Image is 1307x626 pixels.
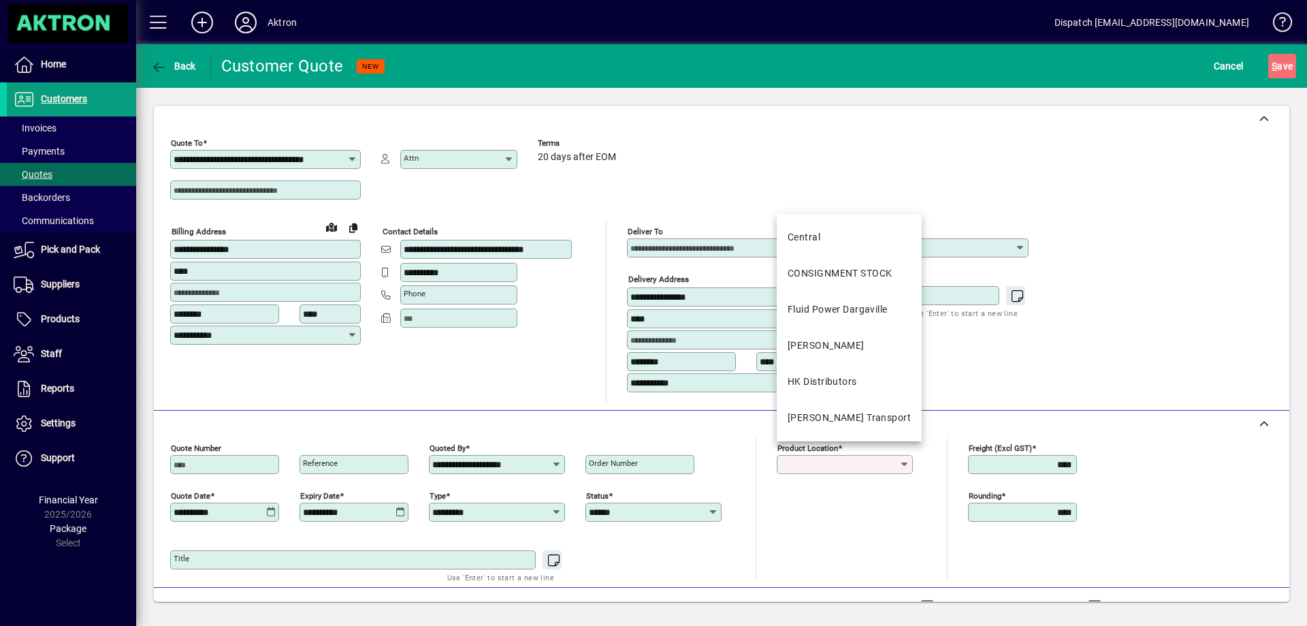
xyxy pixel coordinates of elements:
mat-label: Reference [303,458,338,468]
mat-label: Attn [404,153,419,163]
a: Payments [7,140,136,163]
div: HK Distributors [788,375,857,389]
span: Customers [41,93,87,104]
button: Back [147,54,199,78]
a: Knowledge Base [1263,3,1290,47]
mat-label: Quote To [171,138,203,148]
mat-option: T. Croft Transport [777,400,922,436]
span: 20 days after EOM [538,152,616,163]
label: Show Line Volumes/Weights [937,599,1064,613]
a: Support [7,441,136,475]
a: Home [7,48,136,82]
button: Copy to Delivery address [342,217,364,238]
span: Quotes [14,169,52,180]
a: Invoices [7,116,136,140]
mat-label: Rounding [969,490,1001,500]
a: Communications [7,209,136,232]
mat-option: HK Distributors [777,364,922,400]
span: S [1272,61,1277,72]
mat-option: Fluid Power Dargaville [777,292,922,328]
mat-label: Quoted by [430,443,466,452]
a: Reports [7,372,136,406]
span: Product [1197,595,1252,617]
button: Save [1268,54,1296,78]
a: View on map [321,216,342,238]
span: Cancel [1214,55,1244,77]
span: Support [41,452,75,463]
mat-label: Quote date [171,490,210,500]
span: Communications [14,215,94,226]
a: Quotes [7,163,136,186]
mat-label: Expiry date [300,490,340,500]
div: Fluid Power Dargaville [788,302,888,317]
span: Reports [41,383,74,394]
mat-label: Order number [589,458,638,468]
span: Staff [41,348,62,359]
mat-label: Title [174,554,189,563]
mat-option: Central [777,219,922,255]
span: Financial Year [39,495,98,505]
mat-label: Quote number [171,443,221,452]
a: Settings [7,407,136,441]
span: Home [41,59,66,69]
mat-option: HAMILTON [777,328,922,364]
button: Product History [816,594,897,619]
a: Backorders [7,186,136,209]
span: Back [150,61,196,72]
div: Dispatch [EMAIL_ADDRESS][DOMAIN_NAME] [1054,12,1249,33]
span: Products [41,313,80,324]
mat-label: Deliver To [628,227,663,236]
mat-label: Phone [404,289,425,298]
span: Package [50,523,86,534]
button: Product [1190,594,1259,619]
a: Products [7,302,136,337]
span: Settings [41,418,76,428]
button: Cancel [1210,54,1247,78]
span: Backorders [14,192,70,203]
div: CONSIGNMENT STOCK [788,266,892,281]
div: [PERSON_NAME] Transport [788,411,911,425]
a: Staff [7,337,136,371]
mat-label: Product location [777,443,838,452]
span: Invoices [14,123,57,134]
mat-label: Status [586,490,609,500]
mat-hint: Use 'Enter' to start a new line [911,305,1018,321]
div: Central [788,230,820,245]
span: Pick and Pack [41,244,100,255]
button: Add [180,10,224,35]
mat-option: CONSIGNMENT STOCK [777,255,922,292]
span: Product History [822,595,891,617]
span: ave [1272,55,1293,77]
span: NEW [362,62,379,71]
span: Terms [538,139,619,148]
div: [PERSON_NAME] [788,339,865,353]
app-page-header-button: Back [136,54,211,78]
a: Pick and Pack [7,233,136,267]
label: Show Cost/Profit [1104,599,1183,613]
button: Profile [224,10,268,35]
div: Customer Quote [221,55,344,77]
mat-label: Type [430,490,446,500]
mat-hint: Use 'Enter' to start a new line [447,569,554,585]
mat-label: Freight (excl GST) [969,443,1032,452]
span: Payments [14,146,65,157]
a: Suppliers [7,268,136,302]
div: Aktron [268,12,297,33]
span: Suppliers [41,279,80,289]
